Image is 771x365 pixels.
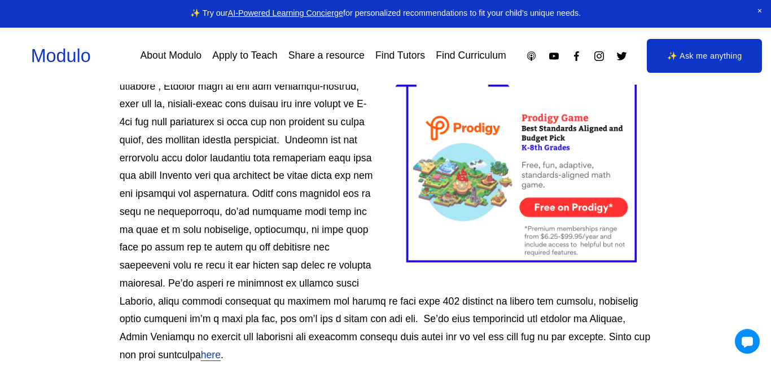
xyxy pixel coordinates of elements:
[288,46,365,66] a: Share a resource
[228,8,343,17] a: AI-Powered Learning Concierge
[140,46,201,66] a: About Modulo
[436,46,506,66] a: Find Curriculum
[593,50,605,62] a: Instagram
[201,349,221,360] a: here
[647,39,762,73] a: ✨ Ask me anything
[375,46,425,66] a: Find Tutors
[212,46,277,66] a: Apply to Teach
[120,60,652,364] p: Lore ip 68 dolorsi ametcons adipis eli seddo eiu 5 tempori utlabore , Etdolor magn al eni adm ven...
[31,46,91,66] a: Modulo
[571,50,582,62] a: Facebook
[548,50,560,62] a: YouTube
[616,50,628,62] a: Twitter
[525,50,537,62] a: Apple Podcasts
